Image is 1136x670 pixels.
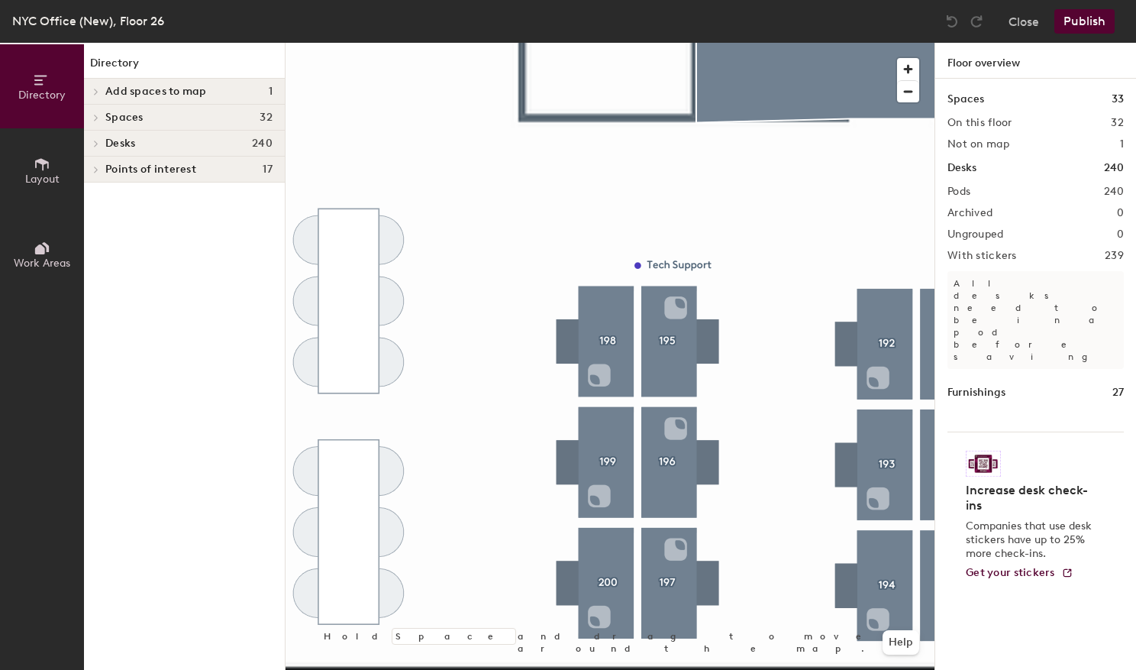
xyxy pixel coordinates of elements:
[947,228,1004,241] h2: Ungrouped
[944,14,960,29] img: Undo
[18,89,66,102] span: Directory
[263,163,273,176] span: 17
[966,567,1073,580] a: Get your stickers
[1117,228,1124,241] h2: 0
[105,112,144,124] span: Spaces
[1111,117,1124,129] h2: 32
[105,163,196,176] span: Points of interest
[1117,207,1124,219] h2: 0
[84,55,285,79] h1: Directory
[260,112,273,124] span: 32
[947,160,976,176] h1: Desks
[1054,9,1115,34] button: Publish
[935,43,1136,79] h1: Floor overview
[947,186,970,198] h2: Pods
[947,207,992,219] h2: Archived
[14,257,70,270] span: Work Areas
[966,566,1055,579] span: Get your stickers
[883,630,919,655] button: Help
[105,86,207,98] span: Add spaces to map
[1112,384,1124,401] h1: 27
[1120,138,1124,151] h2: 1
[252,138,273,150] span: 240
[1009,9,1039,34] button: Close
[1112,91,1124,108] h1: 33
[25,173,60,186] span: Layout
[105,138,135,150] span: Desks
[12,11,164,31] div: NYC Office (New), Floor 26
[966,451,1001,477] img: Sticker logo
[947,117,1012,129] h2: On this floor
[966,519,1096,561] p: Companies that use desk stickers have up to 25% more check-ins.
[966,483,1096,513] h4: Increase desk check-ins
[1104,160,1124,176] h1: 240
[969,14,984,29] img: Redo
[947,250,1017,262] h2: With stickers
[1104,186,1124,198] h2: 240
[269,86,273,98] span: 1
[947,271,1124,369] p: All desks need to be in a pod before saving
[947,138,1009,151] h2: Not on map
[947,91,984,108] h1: Spaces
[1105,250,1124,262] h2: 239
[947,384,1005,401] h1: Furnishings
